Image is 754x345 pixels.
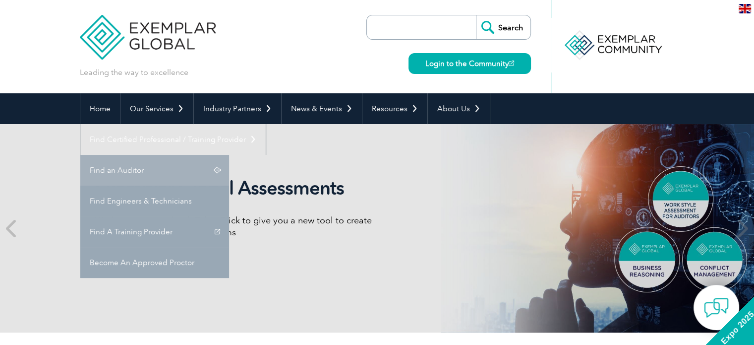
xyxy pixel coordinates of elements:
img: contact-chat.png [704,295,729,320]
a: Find Engineers & Technicians [80,186,229,216]
a: About Us [428,93,490,124]
a: Industry Partners [194,93,281,124]
a: Find an Auditor [80,155,229,186]
img: en [739,4,751,13]
a: Find A Training Provider [80,216,229,247]
input: Search [476,15,530,39]
a: Login to the Community [408,53,531,74]
img: open_square.png [509,61,514,66]
a: Home [80,93,120,124]
a: Resources [362,93,427,124]
a: Find Certified Professional / Training Provider [80,124,266,155]
a: Become An Approved Proctor [80,247,229,278]
p: We have partnered with TalentClick to give you a new tool to create and drive high-performance teams [95,214,377,238]
p: Leading the way to excellence [80,67,188,78]
a: Our Services [120,93,193,124]
h2: Exemplar Global Assessments [95,177,377,200]
a: News & Events [282,93,362,124]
